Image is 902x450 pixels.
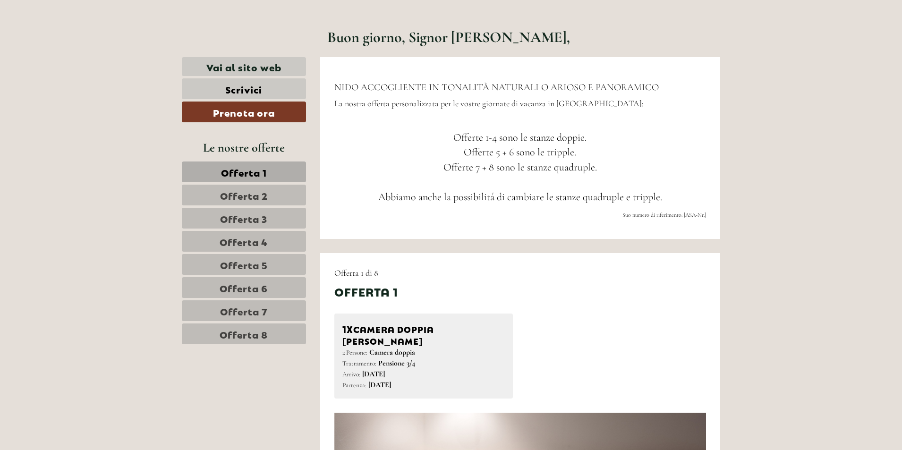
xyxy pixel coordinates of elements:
[221,165,267,178] span: Offerta 1
[14,27,126,35] div: [GEOGRAPHIC_DATA]
[316,245,372,265] button: Invia
[334,268,378,278] span: Offerta 1 di 8
[327,29,570,45] h1: Buon giorno, Signor [PERSON_NAME],
[182,139,306,156] div: Le nostre offerte
[220,327,268,340] span: Offerta 8
[7,25,131,54] div: Buon giorno, come possiamo aiutarla?
[342,359,376,367] small: Trattamento:
[220,212,267,225] span: Offerta 3
[14,46,126,52] small: 09:13
[182,78,306,99] a: Scrivici
[342,322,505,347] div: Camera doppia [PERSON_NAME]
[220,281,268,294] span: Offerta 6
[164,7,208,23] div: venerdì
[622,212,706,218] span: Suo numero di riferimento: [ASA-Nr.]
[342,370,360,378] small: Arrivo:
[220,188,268,202] span: Offerta 2
[368,380,391,390] b: [DATE]
[220,304,268,317] span: Offerta 7
[334,98,644,109] span: La nostra offerta personalizzata per le vostre giornate di vacanza in [GEOGRAPHIC_DATA]:
[362,369,385,379] b: [DATE]
[220,258,268,271] span: Offerta 5
[342,381,366,389] small: Partenza:
[182,57,306,76] a: Vai al sito web
[342,348,367,357] small: 2 Persone:
[378,131,662,203] span: Offerte 1-4 sono le stanze doppie. Offerte 5 + 6 sono le tripple. Offerte 7 + 8 sono le stanze qu...
[378,358,415,368] b: Pensione 3/4
[334,82,659,93] span: NIDO ACCOGLIENTE IN TONALITÀ NATURALI O ARIOSO E PANORAMICO
[342,322,353,335] b: 1x
[369,348,415,357] b: Camera doppia
[182,102,306,122] a: Prenota ora
[334,283,398,299] div: Offerta 1
[220,235,268,248] span: Offerta 4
